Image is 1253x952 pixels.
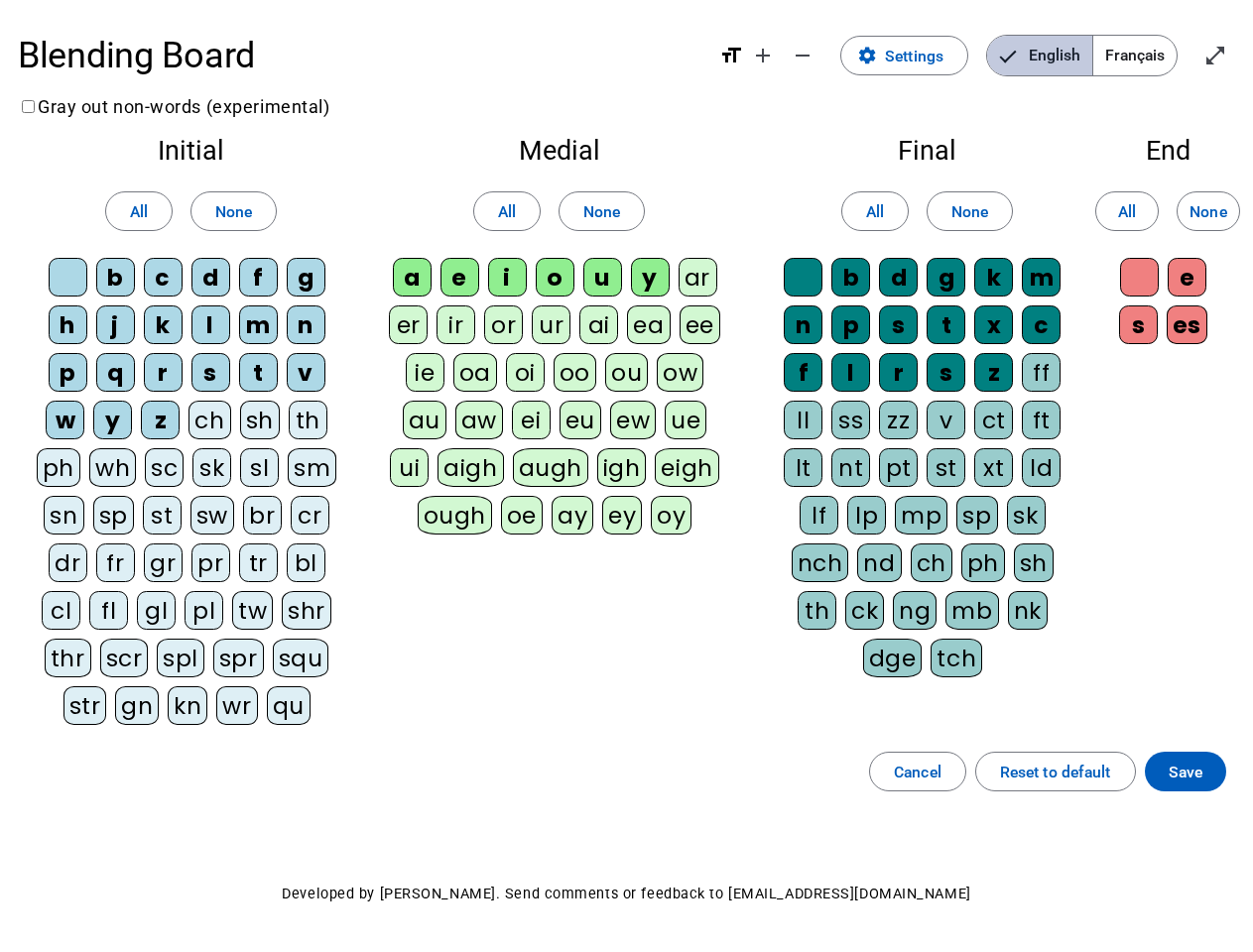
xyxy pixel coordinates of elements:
div: nt [831,448,870,487]
div: fl [89,591,128,630]
div: t [927,305,965,344]
div: spr [213,639,264,677]
div: au [403,401,446,439]
div: eu [560,401,601,439]
div: or [484,305,523,344]
div: l [831,353,870,392]
div: lp [847,496,886,535]
h2: End [1118,138,1217,165]
span: Reset to default [1000,759,1111,785]
div: tch [931,639,982,677]
div: ee [680,305,720,344]
div: sk [192,448,231,487]
div: j [96,305,135,344]
div: er [389,305,428,344]
div: c [1022,305,1061,344]
div: sh [240,401,280,439]
button: None [190,191,277,231]
button: Decrease font size [783,36,822,75]
mat-button-toggle-group: Language selection [986,35,1178,76]
label: Gray out non-words (experimental) [18,96,329,117]
span: All [130,198,148,225]
div: ch [911,543,952,582]
div: d [879,258,918,297]
button: Save [1145,752,1226,791]
mat-icon: open_in_full [1203,44,1227,67]
div: n [784,305,822,344]
div: ui [390,448,429,487]
div: ph [37,448,80,487]
div: cl [42,591,80,630]
div: scr [100,639,149,677]
div: f [239,258,278,297]
div: ph [961,543,1005,582]
button: Enter full screen [1195,36,1235,75]
h2: Final [772,138,1082,165]
div: xt [974,448,1013,487]
div: mb [945,591,998,630]
div: ai [579,305,618,344]
div: ei [512,401,551,439]
div: v [287,353,325,392]
div: sw [190,496,234,535]
div: sp [93,496,134,535]
div: ch [188,401,230,439]
span: All [866,198,884,225]
div: augh [513,448,588,487]
div: wh [89,448,136,487]
h2: Medial [382,138,736,165]
div: ct [974,401,1013,439]
div: r [879,353,918,392]
div: d [191,258,230,297]
div: g [287,258,325,297]
div: ow [657,353,703,392]
div: b [831,258,870,297]
div: es [1167,305,1207,344]
mat-icon: add [751,44,775,67]
span: Cancel [894,759,941,785]
div: sp [956,496,997,535]
div: nch [792,543,849,582]
div: sn [44,496,83,535]
div: oe [501,496,543,535]
button: None [559,191,645,231]
div: oo [554,353,596,392]
span: None [951,198,988,225]
div: h [49,305,87,344]
div: igh [597,448,647,487]
div: ea [627,305,670,344]
div: s [879,305,918,344]
div: mp [895,496,947,535]
div: k [144,305,183,344]
span: None [1190,198,1226,225]
button: Reset to default [975,752,1136,791]
div: thr [45,639,91,677]
span: None [215,198,252,225]
div: aigh [438,448,503,487]
div: b [96,258,135,297]
div: ough [418,496,492,535]
div: sh [1014,543,1054,582]
div: st [927,448,965,487]
div: dge [863,639,923,677]
div: s [191,353,230,392]
div: qu [267,686,311,725]
button: Increase font size [743,36,783,75]
div: th [798,591,836,630]
div: eigh [655,448,718,487]
div: gr [144,543,183,582]
button: All [841,191,909,231]
div: oi [506,353,545,392]
div: wr [216,686,257,725]
div: ur [532,305,570,344]
div: q [96,353,135,392]
div: c [144,258,183,297]
div: lt [784,448,822,487]
div: ff [1022,353,1061,392]
div: z [141,401,180,439]
mat-icon: settings [857,46,877,65]
div: ar [679,258,717,297]
h1: Blending Board [18,20,701,91]
div: zz [879,401,918,439]
button: Settings [840,36,968,75]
